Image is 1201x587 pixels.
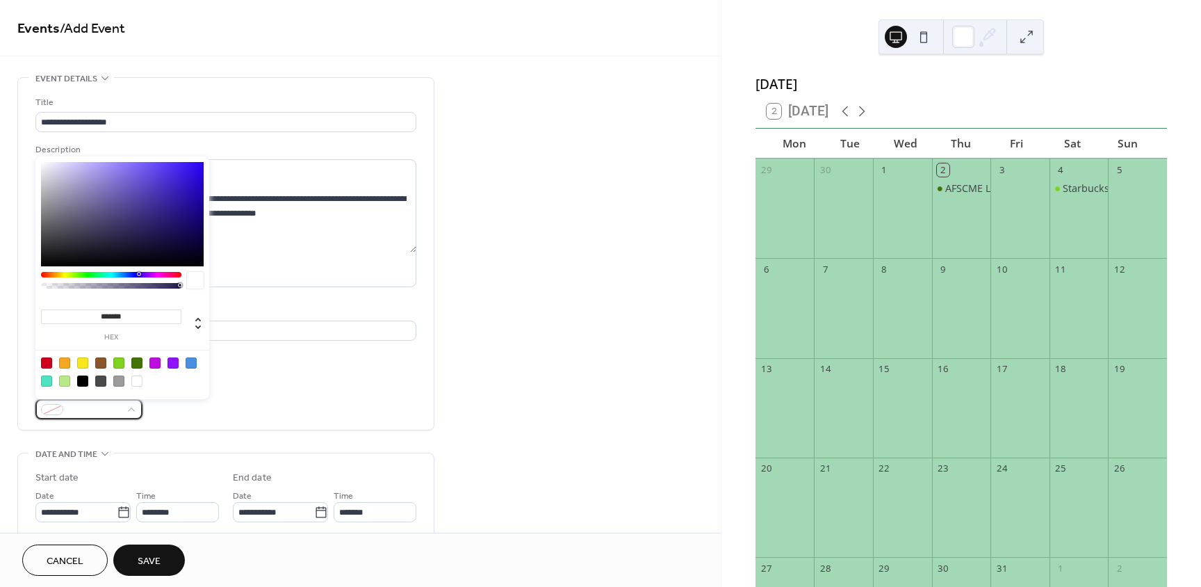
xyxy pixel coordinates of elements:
[937,163,949,176] div: 2
[35,304,414,319] div: Location
[995,264,1008,276] div: 10
[47,554,83,569] span: Cancel
[819,562,832,574] div: 28
[1054,562,1067,574] div: 1
[995,163,1008,176] div: 3
[77,376,88,387] div: #000000
[937,463,949,475] div: 23
[22,545,108,576] button: Cancel
[233,471,272,485] div: End date
[95,357,106,369] div: #8B572A
[767,129,822,159] div: Mon
[113,376,124,387] div: #9B9B9B
[1113,264,1126,276] div: 12
[95,376,106,387] div: #4A4A4A
[60,15,125,42] span: / Add Event
[35,95,414,110] div: Title
[1054,264,1067,276] div: 11
[760,264,773,276] div: 6
[35,143,414,157] div: Description
[1100,129,1156,159] div: Sun
[819,163,832,176] div: 30
[878,129,933,159] div: Wed
[878,562,890,574] div: 29
[149,357,161,369] div: #BD10E0
[59,376,70,387] div: #B8E986
[1113,463,1126,475] div: 26
[995,562,1008,574] div: 31
[937,562,949,574] div: 30
[138,554,161,569] span: Save
[1054,463,1067,475] div: 25
[937,363,949,376] div: 16
[878,463,890,475] div: 22
[334,489,353,504] span: Time
[1113,163,1126,176] div: 5
[933,129,989,159] div: Thu
[760,463,773,475] div: 20
[41,357,52,369] div: #D0021B
[41,376,52,387] div: #50E3C2
[819,463,832,475] div: 21
[995,463,1008,475] div: 24
[819,264,832,276] div: 7
[1045,129,1100,159] div: Sat
[819,363,832,376] div: 14
[168,357,179,369] div: #9013FE
[760,562,773,574] div: 27
[878,363,890,376] div: 15
[35,489,54,504] span: Date
[989,129,1045,159] div: Fri
[186,357,197,369] div: #4A90E2
[1113,363,1126,376] div: 19
[131,376,142,387] div: #FFFFFF
[1049,182,1109,195] div: Starbucks Workers United Practice Pickets
[878,163,890,176] div: 1
[35,72,97,86] span: Event details
[233,489,252,504] span: Date
[760,363,773,376] div: 13
[131,357,142,369] div: #417505
[1113,562,1126,574] div: 2
[932,182,991,195] div: AFSCME Local 328 and Research Workers United Practice Picket
[136,489,156,504] span: Time
[937,264,949,276] div: 9
[35,447,97,462] span: Date and time
[995,363,1008,376] div: 17
[878,264,890,276] div: 8
[41,334,181,341] label: hex
[59,357,70,369] div: #F5A623
[113,357,124,369] div: #7ED321
[755,74,1167,95] div: [DATE]
[1054,163,1067,176] div: 4
[760,163,773,176] div: 29
[113,545,185,576] button: Save
[77,357,88,369] div: #F8E71C
[17,15,60,42] a: Events
[822,129,878,159] div: Tue
[35,471,79,485] div: Start date
[1054,363,1067,376] div: 18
